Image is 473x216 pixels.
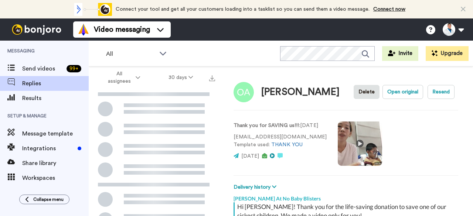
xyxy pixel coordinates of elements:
p: [EMAIL_ADDRESS][DOMAIN_NAME] Template used: [234,133,327,149]
span: All assignees [104,70,134,85]
span: Replies [22,79,89,88]
a: Connect now [373,7,405,12]
div: [PERSON_NAME] [261,87,340,97]
span: Connect your tool and get all your customers loading into a tasklist so you can send them a video... [116,7,370,12]
span: Workspaces [22,174,89,182]
button: Collapse menu [19,195,69,204]
button: 30 days [154,71,207,84]
strong: Thank you for SAVING us!!! [234,123,299,128]
button: All assignees [90,67,154,88]
img: bj-logo-header-white.svg [9,24,64,35]
div: animation [71,3,112,16]
span: All [106,49,156,58]
button: Export all results that match these filters now. [207,72,217,83]
img: Image of Oluwabusayo Abagun [234,82,254,102]
button: Delete [354,85,380,99]
span: Send videos [22,64,64,73]
div: [PERSON_NAME] At No Baby Blisters [234,191,458,202]
button: Delivery history [234,183,279,191]
button: Open original [382,85,423,99]
span: Results [22,94,89,103]
span: Share library [22,159,89,168]
span: Collapse menu [33,196,64,202]
button: Upgrade [426,46,469,61]
img: export.svg [209,75,215,81]
span: [DATE] [241,154,259,159]
div: 99 + [67,65,81,72]
img: vm-color.svg [78,24,89,35]
a: THANK YOU [271,142,303,147]
span: Video messaging [94,24,150,35]
span: Integrations [22,144,75,153]
button: Invite [382,46,418,61]
p: : [DATE] [234,122,327,130]
button: Resend [428,85,455,99]
span: Message template [22,129,89,138]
